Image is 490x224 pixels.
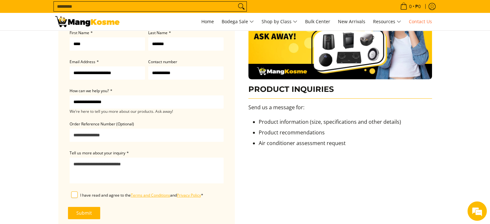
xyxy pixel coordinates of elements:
[335,13,369,30] a: New Arrivals
[34,36,108,44] div: Chat with us now
[258,13,301,30] a: Shop by Class
[106,3,121,19] div: Minimize live chat window
[409,18,432,24] span: Contact Us
[148,30,168,35] span: Last Name
[406,13,435,30] a: Contact Us
[370,13,404,30] a: Resources
[198,13,217,30] a: Home
[218,13,257,30] a: Bodega Sale
[338,18,365,24] span: New Arrivals
[37,70,89,135] span: We're online!
[248,84,432,99] h3: PRODUCT INQUIRIES
[80,192,201,198] span: I have read and agree to the and
[70,150,125,156] span: Tell us more about your inquiry
[70,121,134,127] span: Order Reference Number (Optional)
[131,192,170,198] a: Terms and Conditions
[305,18,330,24] span: Bulk Center
[248,103,432,118] p: Send us a message for:
[302,13,333,30] a: Bulk Center
[259,118,432,129] li: Product information (size, specifications and other details)
[70,30,89,35] span: First Name
[262,18,297,26] span: Shop by Class
[236,2,246,11] button: Search
[222,18,254,26] span: Bodega Sale
[373,18,401,26] span: Resources
[177,192,201,198] a: Privacy Policy
[3,153,123,175] textarea: Type your message and hit 'Enter'
[70,110,224,113] small: We’re here to tell you more about our products. Ask away!
[259,139,432,150] li: Air conditioner assessment request
[70,88,109,93] span: How can we help you?
[259,129,432,139] li: Product recommendations
[68,207,100,219] button: Submit
[148,59,177,64] span: Contact number
[408,4,413,9] span: 0
[201,18,214,24] span: Home
[70,59,95,64] span: Email Address
[414,4,422,9] span: ₱0
[398,3,423,10] span: •
[55,16,120,27] img: Contact Us Today! l Mang Kosme - Home Appliance Warehouse Sale
[126,13,435,30] nav: Main Menu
